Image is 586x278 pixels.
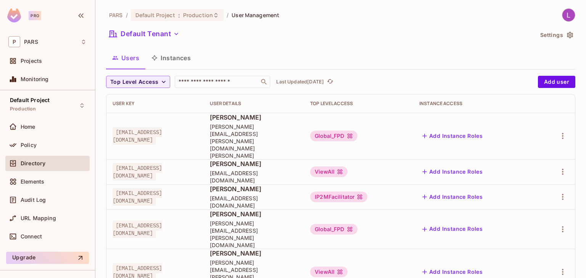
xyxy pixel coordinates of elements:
[419,191,486,203] button: Add Instance Roles
[113,220,162,238] span: [EMAIL_ADDRESS][DOMAIN_NAME]
[29,11,41,20] div: Pro
[419,266,486,278] button: Add Instance Roles
[210,249,298,257] span: [PERSON_NAME]
[210,195,298,209] span: [EMAIL_ADDRESS][DOMAIN_NAME]
[135,11,175,19] span: Default Project
[113,127,162,145] span: [EMAIL_ADDRESS][DOMAIN_NAME]
[210,169,298,184] span: [EMAIL_ADDRESS][DOMAIN_NAME]
[210,220,298,249] span: [PERSON_NAME][EMAIL_ADDRESS][PERSON_NAME][DOMAIN_NAME]
[210,113,298,121] span: [PERSON_NAME]
[106,76,170,88] button: Top Level Access
[7,8,21,22] img: SReyMgAAAABJRU5ErkJggg==
[21,160,45,166] span: Directory
[106,28,182,40] button: Default Tenant
[562,9,575,21] img: Louisa Mondoa
[110,77,158,87] span: Top Level Access
[21,124,35,130] span: Home
[21,142,37,148] span: Policy
[113,101,198,107] div: User Key
[419,101,531,107] div: Instance Access
[232,11,279,19] span: User Management
[210,210,298,218] span: [PERSON_NAME]
[21,58,42,64] span: Projects
[537,29,575,41] button: Settings
[324,77,335,86] span: Click to refresh data
[21,215,56,221] span: URL Mapping
[210,101,298,107] div: User Details
[21,76,49,82] span: Monitoring
[310,166,348,177] div: ViewAll
[419,166,486,178] button: Add Instance Roles
[419,130,486,142] button: Add Instance Roles
[24,39,38,45] span: Workspace: PARS
[178,12,180,18] span: :
[183,11,213,19] span: Production
[21,233,42,240] span: Connect
[10,106,36,112] span: Production
[109,11,123,19] span: the active workspace
[145,48,197,67] button: Instances
[10,97,50,103] span: Default Project
[8,36,20,47] span: P
[210,123,298,159] span: [PERSON_NAME][EMAIL_ADDRESS][PERSON_NAME][DOMAIN_NAME][PERSON_NAME]
[113,188,162,206] span: [EMAIL_ADDRESS][DOMAIN_NAME]
[538,76,575,88] button: Add user
[106,48,145,67] button: Users
[310,101,407,107] div: Top Level Access
[113,163,162,181] span: [EMAIL_ADDRESS][DOMAIN_NAME]
[310,131,357,141] div: Global_FPD
[276,79,324,85] p: Last Updated [DATE]
[419,223,486,235] button: Add Instance Roles
[21,179,44,185] span: Elements
[310,224,357,235] div: Global_FPD
[6,252,89,264] button: Upgrade
[310,192,367,202] div: IP2MFacilitator
[325,77,335,86] button: refresh
[21,197,46,203] span: Audit Log
[327,78,333,86] span: refresh
[227,11,229,19] li: /
[210,160,298,168] span: [PERSON_NAME]
[210,185,298,193] span: [PERSON_NAME]
[126,11,128,19] li: /
[310,267,348,277] div: ViewAll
